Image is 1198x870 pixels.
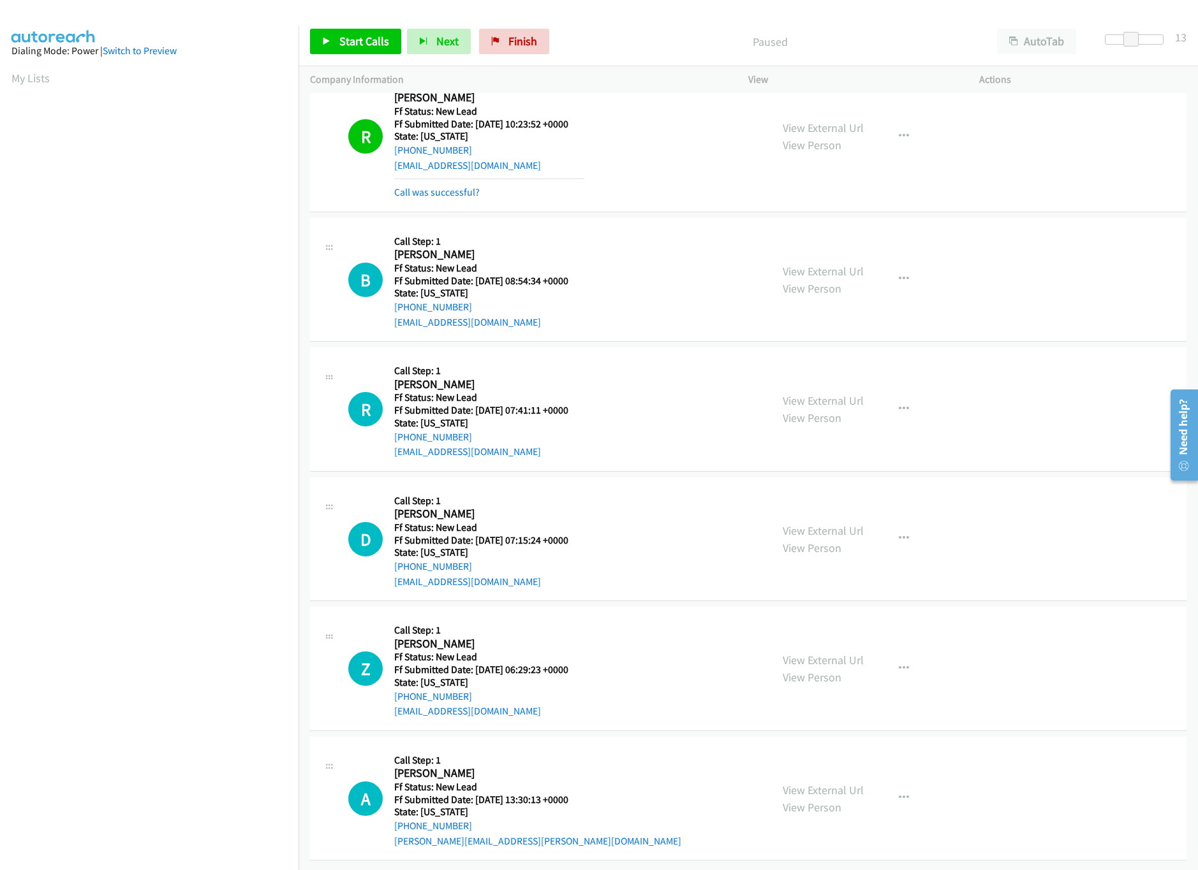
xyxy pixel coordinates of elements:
[394,754,681,767] h5: Call Step: 1
[348,263,383,297] h1: B
[566,33,974,50] p: Paused
[394,495,568,507] h5: Call Step: 1
[407,29,471,54] button: Next
[394,705,541,717] a: [EMAIL_ADDRESS][DOMAIN_NAME]
[783,523,864,538] a: View External Url
[394,404,568,417] h5: Ff Submitted Date: [DATE] 07:41:11 +0000
[394,235,584,248] h5: Call Step: 1
[783,120,864,135] a: View External Url
[394,431,472,443] a: [PHONE_NUMBER]
[394,651,568,663] h5: Ff Status: New Lead
[783,800,841,815] a: View Person
[783,540,841,555] a: View Person
[394,105,584,118] h5: Ff Status: New Lead
[783,281,841,296] a: View Person
[394,186,480,198] a: Call was successful?
[394,144,472,156] a: [PHONE_NUMBER]
[783,393,864,408] a: View External Url
[394,534,568,547] h5: Ff Submitted Date: [DATE] 07:15:24 +0000
[783,670,841,685] a: View Person
[103,45,177,57] a: Switch to Preview
[1175,29,1187,46] div: 13
[348,392,383,426] h1: R
[348,119,383,154] h1: R
[339,34,389,48] span: Start Calls
[783,264,864,279] a: View External Url
[394,835,681,847] a: [PERSON_NAME][EMAIL_ADDRESS][PERSON_NAME][DOMAIN_NAME]
[11,43,287,59] div: Dialing Mode: Power |
[394,521,568,534] h5: Ff Status: New Lead
[394,301,472,313] a: [PHONE_NUMBER]
[348,781,383,816] h1: A
[394,118,584,131] h5: Ff Submitted Date: [DATE] 10:23:52 +0000
[348,522,383,556] div: The call is yet to be attempted
[394,546,568,559] h5: State: [US_STATE]
[508,34,537,48] span: Finish
[394,130,584,143] h5: State: [US_STATE]
[394,287,584,300] h5: State: [US_STATE]
[394,91,584,105] h2: [PERSON_NAME]
[348,651,383,686] div: The call is yet to be attempted
[348,651,383,686] h1: Z
[394,676,568,689] h5: State: [US_STATE]
[748,72,956,87] p: View
[783,138,841,152] a: View Person
[394,794,681,806] h5: Ff Submitted Date: [DATE] 13:30:13 +0000
[979,72,1187,87] p: Actions
[1162,384,1198,486] iframe: Resource Center
[394,247,584,262] h2: [PERSON_NAME]
[310,72,725,87] p: Company Information
[394,560,472,572] a: [PHONE_NUMBER]
[783,783,864,797] a: View External Url
[394,507,568,521] h2: [PERSON_NAME]
[11,71,50,85] a: My Lists
[394,806,681,818] h5: State: [US_STATE]
[394,316,541,328] a: [EMAIL_ADDRESS][DOMAIN_NAME]
[394,417,568,430] h5: State: [US_STATE]
[11,98,299,704] iframe: Dialpad
[394,377,568,392] h2: [PERSON_NAME]
[436,34,459,48] span: Next
[394,624,568,637] h5: Call Step: 1
[394,576,541,588] a: [EMAIL_ADDRESS][DOMAIN_NAME]
[394,820,472,832] a: [PHONE_NUMBER]
[348,392,383,426] div: The call is yet to be attempted
[394,159,541,171] a: [EMAIL_ADDRESS][DOMAIN_NAME]
[394,391,568,404] h5: Ff Status: New Lead
[479,29,549,54] a: Finish
[394,637,568,651] h2: [PERSON_NAME]
[783,653,864,667] a: View External Url
[394,365,568,377] h5: Call Step: 1
[394,781,681,794] h5: Ff Status: New Lead
[394,690,472,702] a: [PHONE_NUMBER]
[348,263,383,297] div: The call is yet to be attempted
[394,275,584,287] h5: Ff Submitted Date: [DATE] 08:54:34 +0000
[310,29,401,54] a: Start Calls
[997,29,1076,54] button: AutoTab
[348,781,383,816] div: The call is yet to be attempted
[394,766,681,781] h2: [PERSON_NAME]
[394,262,584,275] h5: Ff Status: New Lead
[348,522,383,556] h1: D
[394,446,541,458] a: [EMAIL_ADDRESS][DOMAIN_NAME]
[783,410,841,425] a: View Person
[394,663,568,676] h5: Ff Submitted Date: [DATE] 06:29:23 +0000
